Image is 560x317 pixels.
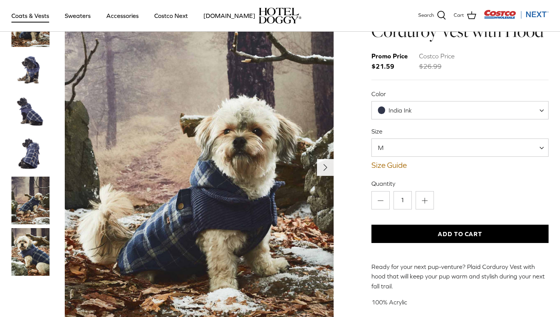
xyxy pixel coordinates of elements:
a: Thumbnail Link [11,93,50,131]
a: Sweaters [58,3,98,29]
span: M [372,143,399,152]
a: Coats & Vests [5,3,56,29]
a: Thumbnail Link [11,135,50,173]
button: Add to Cart [371,225,549,243]
span: $21.59 [371,51,415,72]
a: Search [418,11,446,21]
a: Costco Next [147,3,195,29]
a: Thumbnail Link [11,228,50,276]
a: hoteldoggy.com hoteldoggycom [259,8,301,24]
a: Size Guide [371,161,549,170]
div: Promo Price [371,51,408,61]
span: India Ink [371,101,549,119]
label: Color [371,90,549,98]
img: Costco Next [484,10,549,19]
a: Cart [454,11,476,21]
span: India Ink [372,106,427,114]
span: Cart [454,11,464,19]
span: India Ink [389,107,412,114]
span: M [371,138,549,157]
a: Thumbnail Link [11,51,50,89]
p: Ready for your next pup-venture? Plaid Corduroy Vest with hood that will keep your pup warm and s... [371,262,549,291]
p: 100% Acrylic [371,298,549,307]
s: $26.99 [419,63,442,70]
a: Thumbnail Link [11,177,50,224]
a: [DOMAIN_NAME] [197,3,262,29]
button: Next [317,159,334,176]
div: Costco Price [419,51,454,61]
input: Quantity [394,191,412,209]
a: Visit Costco Next [484,14,549,20]
span: Search [418,11,434,19]
label: Quantity [371,179,549,188]
label: Size [371,127,549,135]
a: Accessories [99,3,146,29]
img: hoteldoggycom [259,8,301,24]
